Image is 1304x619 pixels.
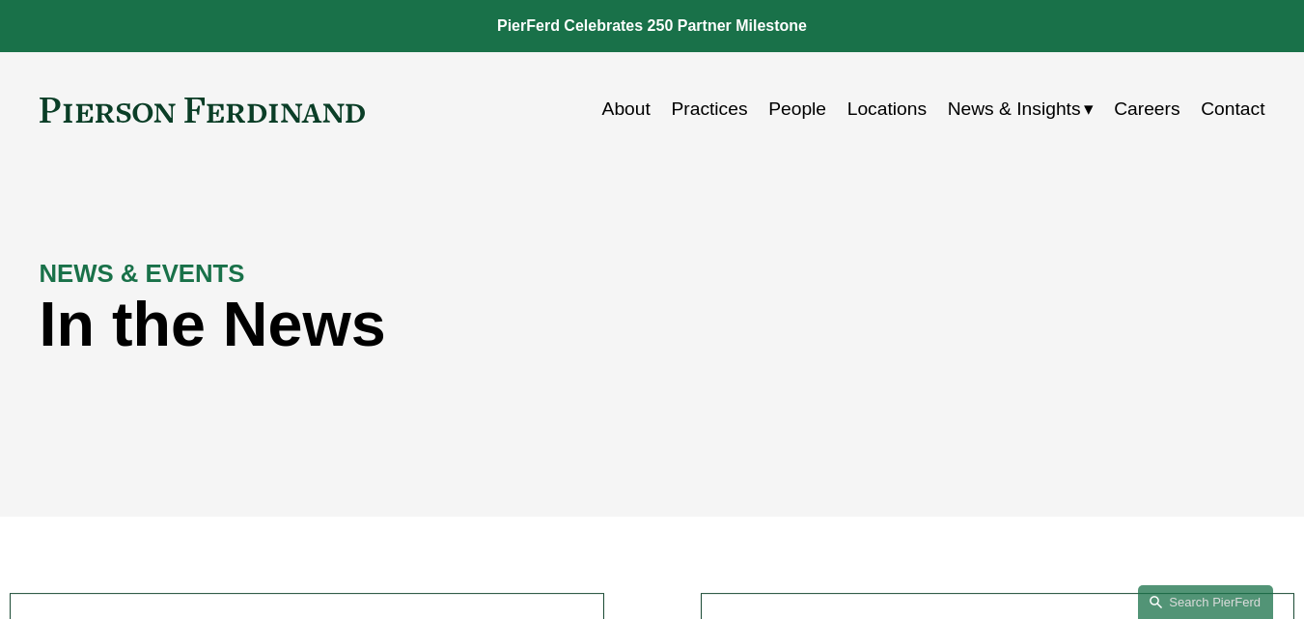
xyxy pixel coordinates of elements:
a: People [768,91,826,127]
a: folder dropdown [948,91,1094,127]
a: Careers [1114,91,1179,127]
span: News & Insights [948,93,1081,127]
strong: NEWS & EVENTS [40,260,245,287]
a: Locations [847,91,927,127]
a: Search this site [1138,585,1273,619]
a: Practices [671,91,747,127]
h1: In the News [40,289,958,360]
a: About [602,91,651,127]
a: Contact [1201,91,1264,127]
